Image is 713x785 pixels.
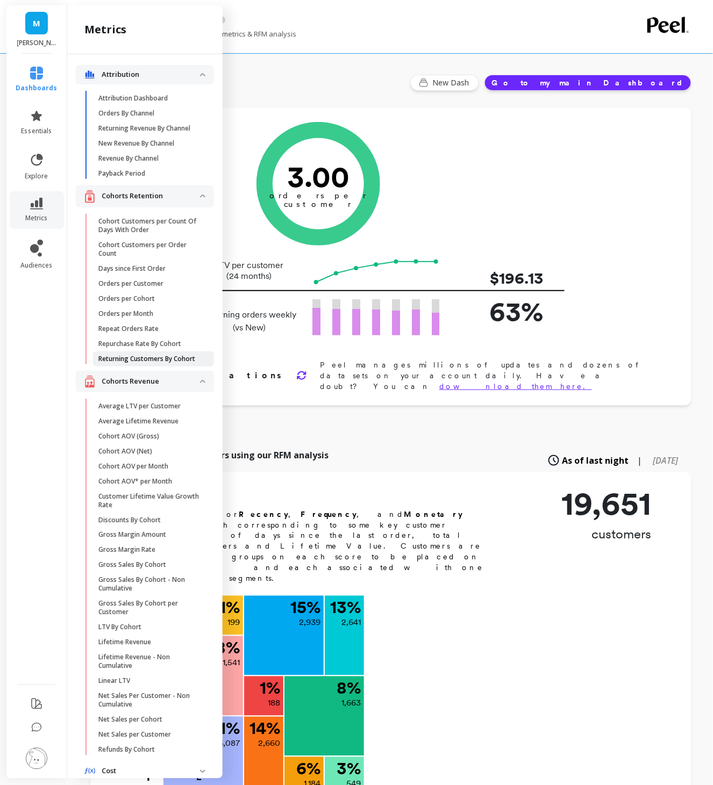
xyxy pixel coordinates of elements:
[287,159,350,194] text: 3.00
[562,526,652,543] p: customers
[98,576,201,593] p: Gross Sales By Cohort - Non Cumulative
[330,599,361,616] p: 13 %
[98,716,162,724] p: Net Sales per Cohort
[258,737,280,750] p: 2,660
[301,510,356,518] b: Frequency
[84,70,95,79] img: navigation item icon
[25,172,48,181] span: explore
[284,200,352,210] tspan: customer
[432,77,472,88] span: New Dash
[98,417,179,426] p: Average Lifetime Revenue
[98,309,153,318] p: Orders per Month
[33,17,40,30] span: M
[218,737,240,750] p: 6,087
[199,308,300,334] p: Returning orders weekly (vs New)
[130,509,496,584] p: RFM stands for , , and , each corresponding to some key customer trait: number of days since the ...
[439,382,592,391] a: download them here.
[98,462,168,471] p: Cohort AOV per Month
[84,190,95,203] img: navigation item icon
[653,455,679,466] span: [DATE]
[84,768,95,775] img: navigation item icon
[200,380,205,383] img: down caret icon
[337,760,361,777] p: 3 %
[638,454,643,467] span: |
[98,402,181,410] p: Average LTV per Customer
[98,638,151,647] p: Lifetime Revenue
[98,109,154,118] p: Orders By Channel
[21,127,52,135] span: essentials
[98,623,141,632] p: LTV By Cohort
[200,195,205,198] img: down caret icon
[98,154,159,163] p: Revenue By Channel
[268,697,280,710] p: 188
[98,546,155,554] p: Gross Margin Rate
[223,657,240,669] p: 1,541
[209,720,240,737] p: 31 %
[260,680,280,697] p: 1 %
[269,191,367,201] tspan: orders per
[98,531,166,539] p: Gross Margin Amount
[562,454,629,467] span: As of last night
[98,432,159,441] p: Cohort AOV (Gross)
[341,697,361,710] p: 1,663
[98,340,181,348] p: Repurchase Rate By Cohort
[20,261,53,270] span: audiences
[98,325,159,333] p: Repeat Orders Rate
[130,487,496,505] h2: RFM Segments
[98,677,130,686] p: Linear LTV
[102,191,200,201] p: Cohorts Retention
[410,75,479,91] button: New Dash
[98,294,155,303] p: Orders per Cohort
[98,94,168,103] p: Attribution Dashboard
[98,731,171,739] p: Net Sales per Customer
[337,680,361,697] p: 8 %
[200,73,205,76] img: down caret icon
[341,616,361,629] p: 2,641
[98,124,190,133] p: Returning Revenue By Channel
[98,692,201,709] p: Net Sales Per Customer - Non Cumulative
[98,492,201,509] p: Customer Lifetime Value Growth Rate
[199,260,300,282] p: LTV per customer (24 months)
[98,217,201,234] p: Cohort Customers per Count Of Days With Order
[457,266,543,290] p: $196.13
[102,69,200,80] p: Attribution
[219,599,240,616] p: 1 %
[102,766,200,777] p: Cost
[320,359,657,392] p: Peel manages millions of updates and dozens of datasets on your account daily. Have a doubt? You can
[98,169,145,178] p: Payback Period
[102,376,200,387] p: Cohorts Revenue
[290,599,320,616] p: 15 %
[98,653,201,671] p: Lifetime Revenue - Non Cumulative
[98,600,201,617] p: Gross Sales By Cohort per Customer
[299,616,320,629] p: 2,939
[98,355,195,363] p: Returning Customers By Cohort
[26,748,47,769] img: profile picture
[98,447,152,456] p: Cohort AOV (Net)
[98,139,174,148] p: New Revenue By Channel
[484,75,691,91] button: Go to my main Dashboard
[216,639,240,657] p: 8 %
[562,487,652,520] p: 19,651
[98,279,163,288] p: Orders per Customer
[98,241,201,258] p: Cohort Customers per Order Count
[239,510,288,518] b: Recency
[98,561,166,570] p: Gross Sales By Cohort
[84,22,126,37] h2: metrics
[249,720,280,737] p: 14 %
[98,264,166,273] p: Days since First Order
[227,616,240,629] p: 199
[200,770,205,773] img: down caret icon
[98,516,161,524] p: Discounts By Cohort
[457,291,543,332] p: 63%
[17,39,56,47] p: Martie
[98,477,172,486] p: Cohort AOV* per Month
[84,375,95,388] img: navigation item icon
[296,760,320,777] p: 6 %
[16,84,58,92] span: dashboards
[98,746,155,754] p: Refunds By Cohort
[25,214,48,222] span: metrics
